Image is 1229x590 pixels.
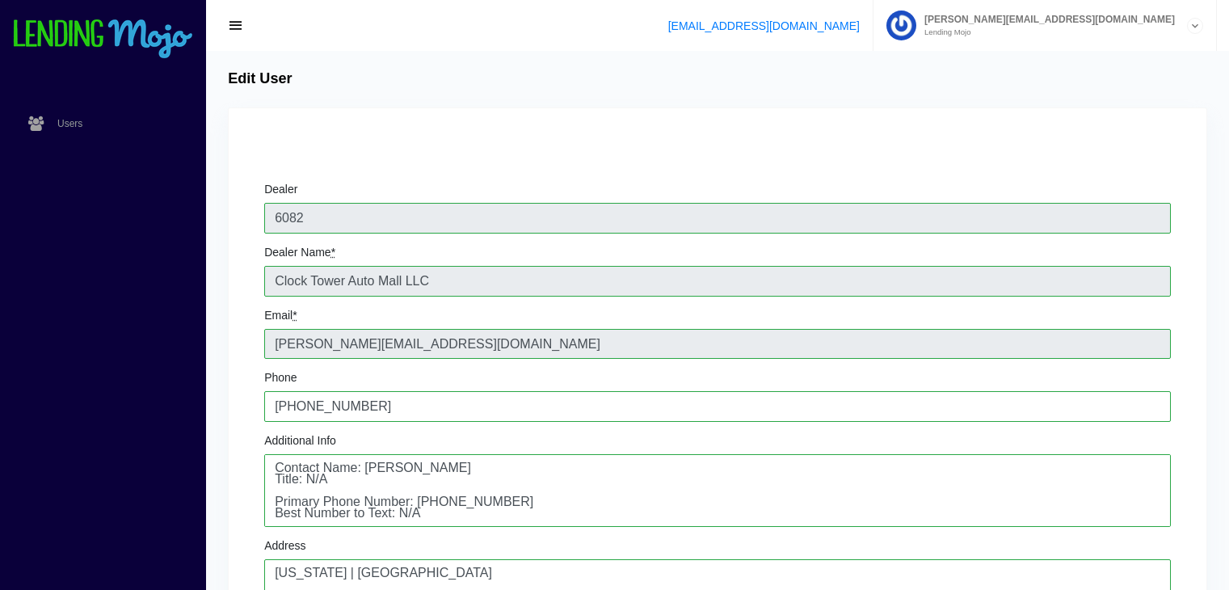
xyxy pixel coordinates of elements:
label: Dealer [264,183,297,195]
textarea: Contact Name: [PERSON_NAME] Title: N/A Primary Phone Number: [PHONE_NUMBER] Best Number to Text: ... [264,454,1171,527]
img: Profile image [886,11,916,40]
label: Address [264,540,305,551]
label: Additional Info [264,435,336,446]
label: Dealer Name [264,247,335,258]
a: [EMAIL_ADDRESS][DOMAIN_NAME] [668,19,860,32]
span: Users [57,119,82,129]
small: Lending Mojo [916,28,1175,36]
img: logo-small.png [12,19,194,60]
abbr: required [331,246,335,259]
label: Phone [264,372,297,383]
label: Email [264,310,297,321]
span: [PERSON_NAME][EMAIL_ADDRESS][DOMAIN_NAME] [916,15,1175,24]
h4: Edit User [228,70,292,88]
abbr: required [293,309,297,322]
